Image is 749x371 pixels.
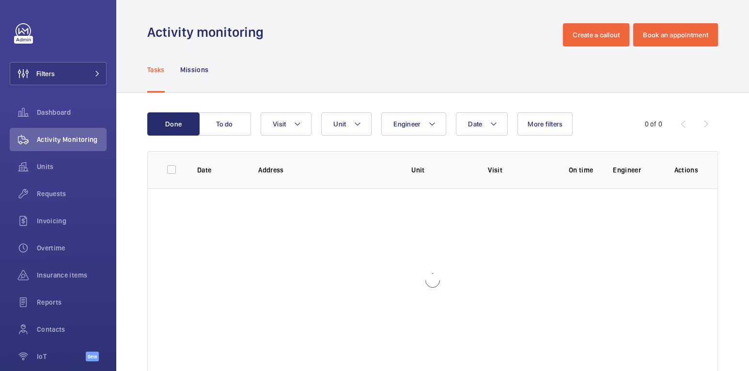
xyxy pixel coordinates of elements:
[37,108,107,117] span: Dashboard
[37,270,107,280] span: Insurance items
[321,112,372,136] button: Unit
[674,165,698,175] p: Actions
[261,112,312,136] button: Visit
[273,120,286,128] span: Visit
[37,162,107,171] span: Units
[381,112,446,136] button: Engineer
[180,65,209,75] p: Missions
[86,352,99,361] span: Beta
[37,243,107,253] span: Overtime
[528,120,562,128] span: More filters
[563,23,629,46] button: Create a callout
[411,165,472,175] p: Unit
[488,165,549,175] p: Visit
[147,23,269,41] h1: Activity monitoring
[258,165,396,175] p: Address
[37,135,107,144] span: Activity Monitoring
[564,165,597,175] p: On time
[393,120,421,128] span: Engineer
[37,297,107,307] span: Reports
[633,23,718,46] button: Book an appointment
[333,120,346,128] span: Unit
[10,62,107,85] button: Filters
[37,325,107,334] span: Contacts
[456,112,508,136] button: Date
[645,119,662,129] div: 0 of 0
[147,112,200,136] button: Done
[613,165,658,175] p: Engineer
[147,65,165,75] p: Tasks
[37,352,86,361] span: IoT
[199,112,251,136] button: To do
[517,112,573,136] button: More filters
[468,120,482,128] span: Date
[36,69,55,78] span: Filters
[37,189,107,199] span: Requests
[197,165,243,175] p: Date
[37,216,107,226] span: Invoicing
